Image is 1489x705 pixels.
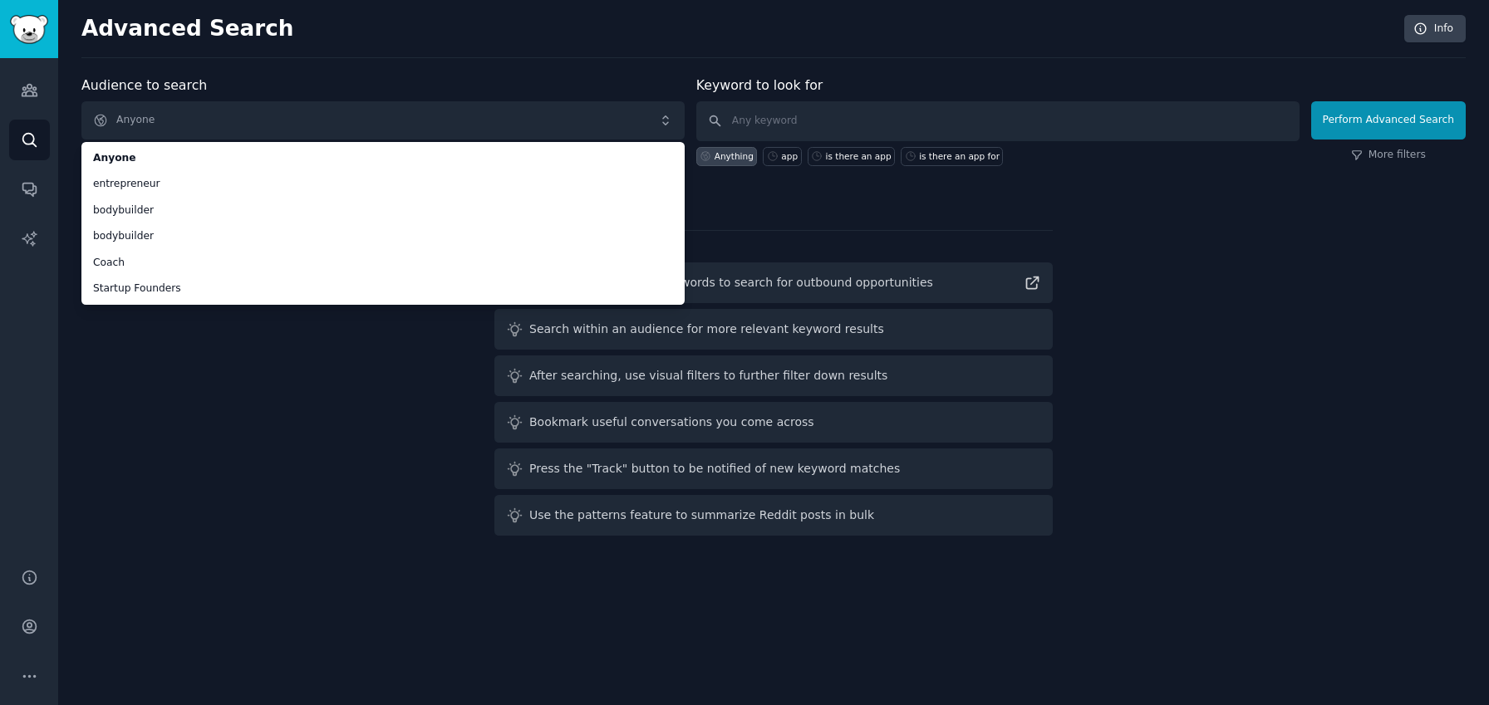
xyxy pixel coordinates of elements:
label: Audience to search [81,77,207,93]
div: Use the patterns feature to summarize Reddit posts in bulk [529,507,874,524]
h2: Advanced Search [81,16,1395,42]
span: bodybuilder [93,203,673,218]
label: Keyword to look for [696,77,823,93]
button: Anyone [81,101,685,140]
div: Anything [715,150,754,162]
div: Bookmark useful conversations you come across [529,414,814,431]
img: GummySearch logo [10,15,48,44]
div: app [781,150,798,162]
span: Coach [93,256,673,271]
div: Press the "Track" button to be notified of new keyword matches [529,460,900,477]
button: Perform Advanced Search [1311,101,1466,140]
input: Any keyword [696,101,1300,141]
div: is there an app [826,150,892,162]
div: Read guide on helpful keywords to search for outbound opportunities [529,274,933,291]
a: Info [1404,15,1466,43]
a: More filters [1351,148,1426,163]
span: bodybuilder [93,229,673,244]
ul: Anyone [81,142,685,305]
div: is there an app for [919,150,1000,162]
div: Search within an audience for more relevant keyword results [529,321,884,338]
span: Startup Founders [93,282,673,296]
span: Anyone [93,151,673,166]
span: entrepreneur [93,177,673,192]
div: After searching, use visual filters to further filter down results [529,367,887,384]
